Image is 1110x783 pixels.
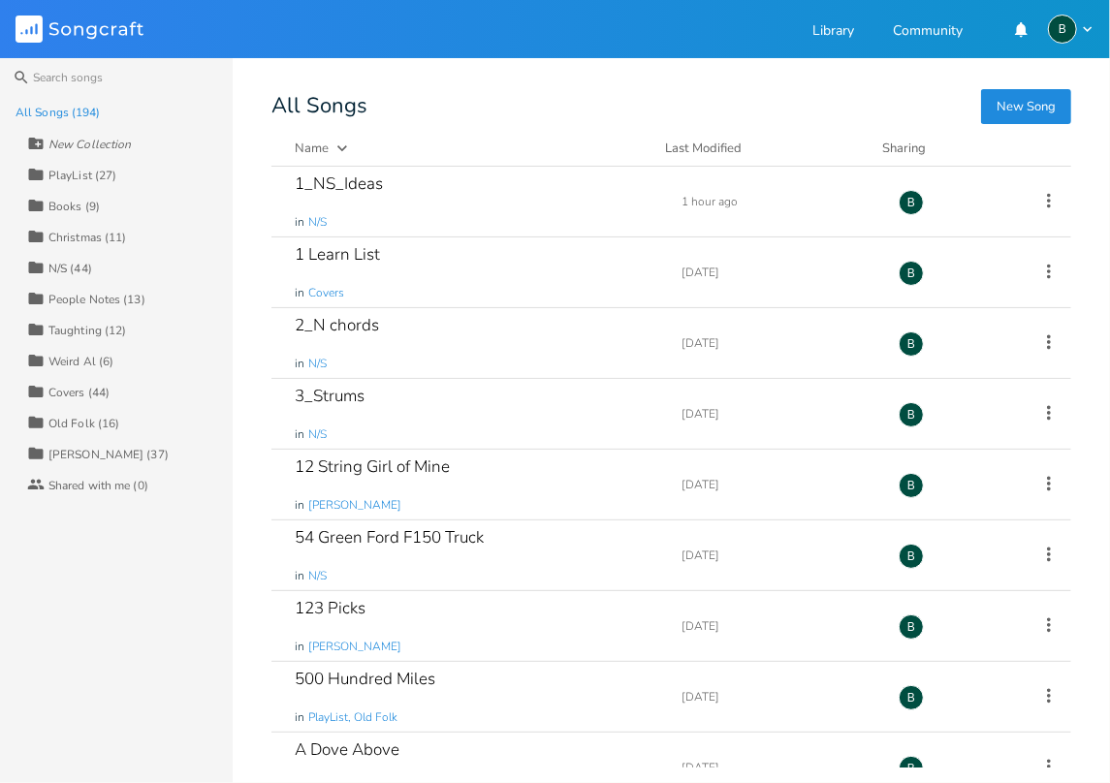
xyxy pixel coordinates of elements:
div: BruCe [899,402,924,427]
div: 1 Learn List [295,246,380,263]
span: in [295,285,304,301]
button: B [1048,15,1094,44]
button: Last Modified [665,139,859,158]
a: Library [812,24,854,41]
div: 2_N chords [295,317,379,333]
span: PlayList, Old Folk [308,709,397,726]
span: in [295,568,304,584]
div: BruCe [899,544,924,569]
div: [DATE] [682,408,875,420]
div: 123 Picks [295,600,365,616]
div: BruCe [899,261,924,286]
div: Last Modified [665,140,742,157]
div: BruCe [899,614,924,640]
div: All Songs (194) [16,107,101,118]
div: Taughting (12) [48,325,126,336]
span: in [295,214,304,231]
span: in [295,709,304,726]
div: [PERSON_NAME] (37) [48,449,169,460]
div: Books (9) [48,201,100,212]
div: Christmas (11) [48,232,126,243]
span: N/S [308,426,327,443]
div: [DATE] [682,337,875,349]
div: [DATE] [682,691,875,703]
div: Name [295,140,329,157]
div: Weird Al (6) [48,356,113,367]
span: in [295,356,304,372]
div: BruCe [899,190,924,215]
div: [DATE] [682,620,875,632]
button: Name [295,139,642,158]
span: N/S [308,568,327,584]
div: BruCe [1048,15,1077,44]
span: Covers [308,285,344,301]
div: Sharing [882,139,999,158]
span: in [295,426,304,443]
div: BruCe [899,685,924,710]
div: New Collection [48,139,131,150]
div: A Dove Above [295,741,399,758]
div: 1_NS_Ideas [295,175,383,192]
span: [PERSON_NAME] [308,639,401,655]
div: 12 String Girl of Mine [295,458,450,475]
div: BruCe [899,756,924,781]
div: BruCe [899,473,924,498]
div: Shared with me (0) [48,480,148,491]
div: Covers (44) [48,387,110,398]
a: Community [893,24,963,41]
span: N/S [308,356,327,372]
div: 1 hour ago [682,196,875,207]
div: 3_Strums [295,388,365,404]
div: 54 Green Ford F150 Truck [295,529,484,546]
div: [DATE] [682,479,875,490]
div: All Songs [271,97,1071,115]
span: in [295,497,304,514]
div: BruCe [899,331,924,357]
div: People Notes (13) [48,294,145,305]
div: PlayList (27) [48,170,116,181]
div: [DATE] [682,762,875,773]
span: [PERSON_NAME] [308,497,401,514]
div: Old Folk (16) [48,418,119,429]
div: N/S (44) [48,263,92,274]
span: in [295,639,304,655]
button: New Song [981,89,1071,124]
span: N/S [308,214,327,231]
div: 500 Hundred Miles [295,671,435,687]
div: [DATE] [682,549,875,561]
div: [DATE] [682,266,875,278]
